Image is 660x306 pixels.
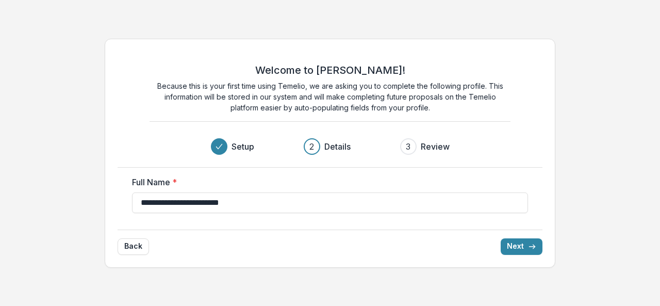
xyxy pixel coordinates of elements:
h3: Details [324,140,351,153]
button: Back [118,238,149,255]
h3: Setup [232,140,254,153]
button: Next [501,238,542,255]
p: Because this is your first time using Temelio, we are asking you to complete the following profil... [150,80,510,113]
h3: Review [421,140,450,153]
div: 3 [406,140,410,153]
div: 2 [309,140,314,153]
h2: Welcome to [PERSON_NAME]! [255,64,405,76]
label: Full Name [132,176,522,188]
div: Progress [211,138,450,155]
